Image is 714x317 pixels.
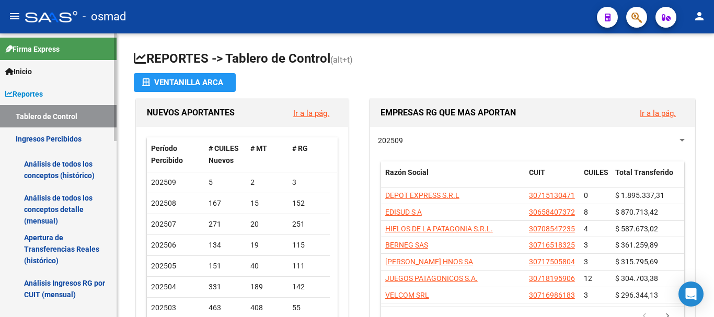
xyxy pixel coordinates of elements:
[385,241,428,249] span: BERNEG SAS
[250,239,284,251] div: 19
[151,303,176,312] span: 202503
[134,50,697,68] h1: REPORTES -> Tablero de Control
[209,281,242,293] div: 331
[151,178,176,186] span: 202509
[292,260,326,272] div: 111
[250,218,284,230] div: 20
[584,291,588,299] span: 3
[151,241,176,249] span: 202506
[615,241,658,249] span: $ 361.259,89
[631,103,684,123] button: Ir a la pág.
[615,168,673,177] span: Total Transferido
[381,108,516,118] span: EMPRESAS RG QUE MAS APORTAN
[209,177,242,189] div: 5
[385,168,429,177] span: Razón Social
[615,257,658,266] span: $ 315.795,69
[385,225,493,233] span: HIELOS DE LA PATAGONIA S.R.L.
[693,10,706,22] mat-icon: person
[250,281,284,293] div: 189
[5,66,32,77] span: Inicio
[611,161,684,196] datatable-header-cell: Total Transferido
[292,144,308,152] span: # RG
[584,241,588,249] span: 3
[209,197,242,209] div: 167
[385,208,422,216] span: EDISUD S A
[209,239,242,251] div: 134
[580,161,611,196] datatable-header-cell: CUILES
[209,302,242,314] div: 463
[385,257,473,266] span: [PERSON_NAME] HNOS SA
[147,137,204,172] datatable-header-cell: Período Percibido
[5,43,60,55] span: Firma Express
[529,291,575,299] span: 30716986183
[529,168,545,177] span: CUIT
[293,109,329,118] a: Ir a la pág.
[250,260,284,272] div: 40
[529,208,575,216] span: 30658407372
[584,208,588,216] span: 8
[5,88,43,100] span: Reportes
[529,191,575,199] span: 30715130471
[151,283,176,291] span: 202504
[529,225,575,233] span: 30708547235
[529,241,575,249] span: 30716518325
[584,257,588,266] span: 3
[292,302,326,314] div: 55
[250,197,284,209] div: 15
[83,5,126,28] span: - osmad
[385,291,429,299] span: VELCOM SRL
[151,144,183,165] span: Período Percibido
[204,137,246,172] datatable-header-cell: # CUILES Nuevos
[209,260,242,272] div: 151
[615,208,658,216] span: $ 870.713,42
[151,199,176,207] span: 202508
[292,239,326,251] div: 115
[134,73,236,92] button: Ventanilla ARCA
[292,197,326,209] div: 152
[529,257,575,266] span: 30717505804
[8,10,21,22] mat-icon: menu
[250,177,284,189] div: 2
[209,218,242,230] div: 271
[330,55,353,65] span: (alt+t)
[288,137,330,172] datatable-header-cell: # RG
[250,144,267,152] span: # MT
[584,225,588,233] span: 4
[246,137,288,172] datatable-header-cell: # MT
[584,191,588,199] span: 0
[285,103,338,123] button: Ir a la pág.
[250,302,284,314] div: 408
[147,108,235,118] span: NUEVOS APORTANTES
[142,73,227,92] div: Ventanilla ARCA
[292,281,326,293] div: 142
[615,191,664,199] span: $ 1.895.337,31
[385,191,459,199] span: DEPOT EXPRESS S.R.L
[615,291,658,299] span: $ 296.344,13
[529,274,575,283] span: 30718195906
[292,177,326,189] div: 3
[381,161,525,196] datatable-header-cell: Razón Social
[678,281,704,307] div: Open Intercom Messenger
[292,218,326,230] div: 251
[378,136,403,145] span: 202509
[525,161,580,196] datatable-header-cell: CUIT
[151,262,176,270] span: 202505
[209,144,239,165] span: # CUILES Nuevos
[615,225,658,233] span: $ 587.673,02
[151,220,176,228] span: 202507
[584,274,592,283] span: 12
[640,109,676,118] a: Ir a la pág.
[385,274,478,283] span: JUEGOS PATAGONICOS S.A.
[615,274,658,283] span: $ 304.703,38
[584,168,608,177] span: CUILES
